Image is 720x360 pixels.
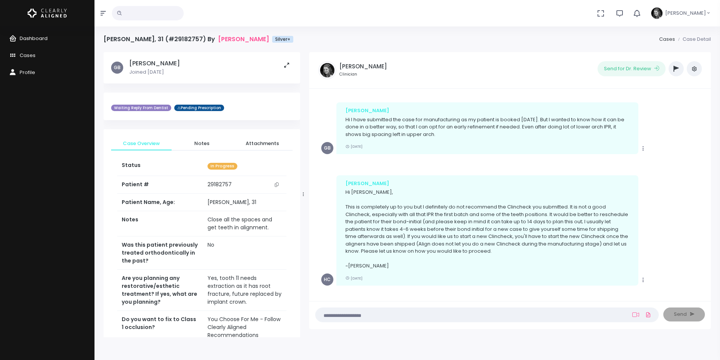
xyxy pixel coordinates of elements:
th: Status [117,157,203,176]
th: Notes [117,211,203,236]
span: Cases [20,52,36,59]
td: 29182757 [203,176,286,193]
th: Are you planning any restorative/esthetic treatment? If yes, what are you planning? [117,270,203,311]
p: Joined [DATE] [129,68,180,76]
small: [DATE] [345,144,362,149]
th: Do you want to fix to Class 1 occlusion? [117,311,203,344]
p: Hi [PERSON_NAME], This is completely up to you but I definitely do not recommend the Clincheck yo... [345,188,629,270]
li: Case Detail [675,36,711,43]
button: Send for Dr. Review [598,61,666,76]
th: Patient Name, Age: [117,194,203,211]
h5: [PERSON_NAME] [339,63,387,70]
div: [PERSON_NAME] [345,107,629,114]
h5: [PERSON_NAME] [129,60,180,67]
h4: [PERSON_NAME], 31 (#29182757) By [104,36,293,43]
td: Close all the spaces and get teeth in alignment. [203,211,286,236]
img: Header Avatar [650,6,664,20]
span: HC [321,273,333,286]
span: Attachments [238,140,286,147]
div: scrollable content [315,95,705,293]
small: [DATE] [345,276,362,281]
td: You Choose For Me - Follow Clearly Aligned Recommendations [203,311,286,344]
img: Logo Horizontal [28,5,67,21]
a: Add Loom Video [631,312,641,318]
span: GB [111,62,123,74]
a: Add Files [644,308,653,321]
span: GB [321,142,333,154]
td: [PERSON_NAME], 31 [203,194,286,211]
span: Silver+ [272,36,293,43]
a: [PERSON_NAME] [218,36,269,43]
span: Dashboard [20,35,48,42]
td: No [203,236,286,270]
span: ⚠Pending Prescription [174,105,224,111]
th: Patient # [117,176,203,194]
p: Hi I have submitted the case for manufacturing as my patient is booked [DATE]. But I wanted to kn... [345,116,629,138]
th: Was this patient previously treated orthodontically in the past? [117,236,203,270]
a: Cases [659,36,675,43]
span: Case Overview [117,140,166,147]
span: In Progress [207,163,237,170]
div: [PERSON_NAME] [345,180,629,187]
td: Yes, tooth 11 needs extraction as it has root fracture, future replaced by implant crown. [203,270,286,311]
span: [PERSON_NAME] [665,9,706,17]
span: Profile [20,69,35,76]
div: scrollable content [104,52,300,337]
small: Clinician [339,71,387,77]
span: Waiting Reply From Dentist [111,105,171,111]
span: Notes [178,140,226,147]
